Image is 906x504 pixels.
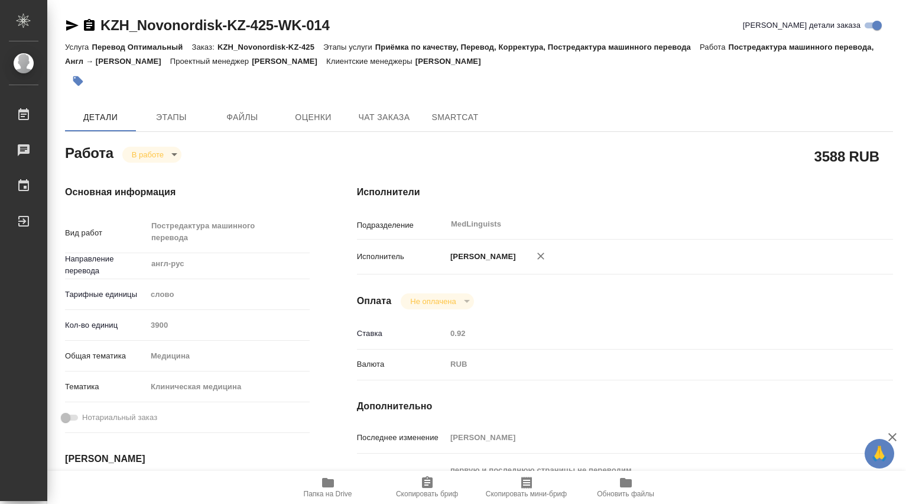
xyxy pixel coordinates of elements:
button: Скопировать бриф [378,471,477,504]
button: Скопировать ссылку для ЯМессенджера [65,18,79,33]
span: Детали [72,110,129,125]
h2: 3588 RUB [814,146,879,166]
span: Скопировать бриф [396,490,458,498]
button: Скопировать ссылку [82,18,96,33]
button: Добавить тэг [65,68,91,94]
h4: Дополнительно [357,399,893,413]
span: Файлы [214,110,271,125]
button: Обновить файлы [576,471,676,504]
p: [PERSON_NAME] [252,57,326,66]
div: слово [147,285,310,305]
span: SmartCat [427,110,483,125]
h4: Оплата [357,294,392,308]
p: Последнее изменение [357,432,446,444]
button: Папка на Drive [278,471,378,504]
input: Пустое поле [147,316,310,334]
div: Клиническая медицина [147,377,310,397]
p: Тарифные единицы [65,289,147,301]
button: Скопировать мини-бриф [477,471,576,504]
span: Этапы [143,110,200,125]
a: KZH_Novonordisk-KZ-425-WK-014 [100,17,330,33]
div: Медицина [147,346,310,366]
span: Скопировать мини-бриф [486,490,567,498]
h4: Исполнители [357,185,893,199]
span: Оценки [285,110,342,125]
p: Заказ: [191,43,217,51]
button: 🙏 [865,439,894,469]
textarea: первую и последнюю страницы не переводим страницы со списками литературы не переводим [446,460,848,504]
span: Нотариальный заказ [82,412,157,424]
p: Этапы услуги [323,43,375,51]
p: Тематика [65,381,147,393]
p: Приёмка по качеству, Перевод, Корректура, Постредактура машинного перевода [375,43,700,51]
p: KZH_Novonordisk-KZ-425 [217,43,323,51]
button: В работе [128,150,167,160]
input: Пустое поле [446,325,848,342]
p: Перевод Оптимальный [92,43,191,51]
div: В работе [122,147,181,163]
div: RUB [446,354,848,374]
h4: Основная информация [65,185,310,199]
p: [PERSON_NAME] [446,251,516,263]
p: Кол-во единиц [65,319,147,331]
p: Услуга [65,43,92,51]
p: Клиентские менеджеры [326,57,415,66]
span: [PERSON_NAME] детали заказа [743,20,860,31]
span: Чат заказа [356,110,413,125]
p: Валюта [357,358,446,370]
p: Подразделение [357,219,446,231]
p: Проектный менеджер [170,57,252,66]
p: Работа [700,43,729,51]
button: Не оплачена [407,296,459,306]
p: Вид работ [65,227,147,239]
span: Обновить файлы [597,490,654,498]
p: [PERSON_NAME] [415,57,490,66]
div: В работе [401,293,473,309]
p: Общая тематика [65,350,147,362]
p: Направление перевода [65,253,147,277]
p: Исполнитель [357,251,446,263]
h2: Работа [65,141,113,163]
span: Папка на Drive [304,490,352,498]
button: Удалить исполнителя [528,243,554,269]
input: Пустое поле [446,429,848,446]
span: 🙏 [869,441,889,466]
p: Ставка [357,328,446,340]
h4: [PERSON_NAME] [65,452,310,466]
